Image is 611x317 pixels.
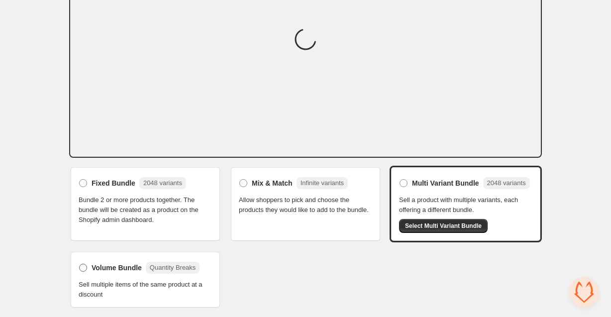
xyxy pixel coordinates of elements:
span: Quantity Breaks [150,264,196,271]
span: Infinite variants [301,179,344,187]
span: Select Multi Variant Bundle [405,222,482,230]
span: Mix & Match [252,178,293,188]
span: 2048 variants [143,179,182,187]
span: Sell a product with multiple variants, each offering a different bundle. [399,195,532,215]
span: Sell multiple items of the same product at a discount [79,280,212,300]
span: Allow shoppers to pick and choose the products they would like to add to the bundle. [239,195,372,215]
span: Fixed Bundle [92,178,135,188]
span: 2048 variants [487,179,526,187]
span: Bundle 2 or more products together. The bundle will be created as a product on the Shopify admin ... [79,195,212,225]
span: Volume Bundle [92,263,142,273]
div: Open chat [569,277,599,307]
button: Select Multi Variant Bundle [399,219,488,233]
span: Multi Variant Bundle [412,178,479,188]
